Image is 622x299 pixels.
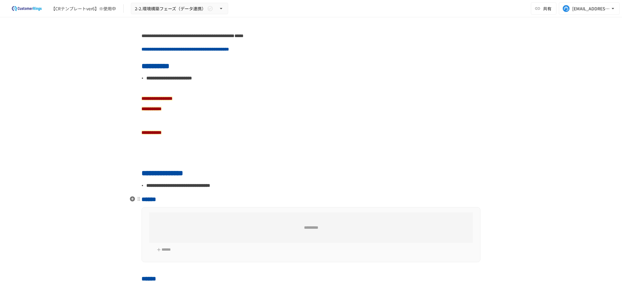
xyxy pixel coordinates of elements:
button: [EMAIL_ADDRESS][DOMAIN_NAME] [559,2,620,15]
div: [EMAIL_ADDRESS][DOMAIN_NAME] [572,5,610,12]
span: 2-2.環境構築フェーズ（データ連携） [135,5,206,12]
button: 2-2.環境構築フェーズ（データ連携） [131,3,228,15]
button: 共有 [531,2,556,15]
span: 共有 [543,5,552,12]
div: 【CRテンプレートver6】※使用中 [51,5,116,12]
img: 2eEvPB0nRDFhy0583kMjGN2Zv6C2P7ZKCFl8C3CzR0M [7,4,46,13]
